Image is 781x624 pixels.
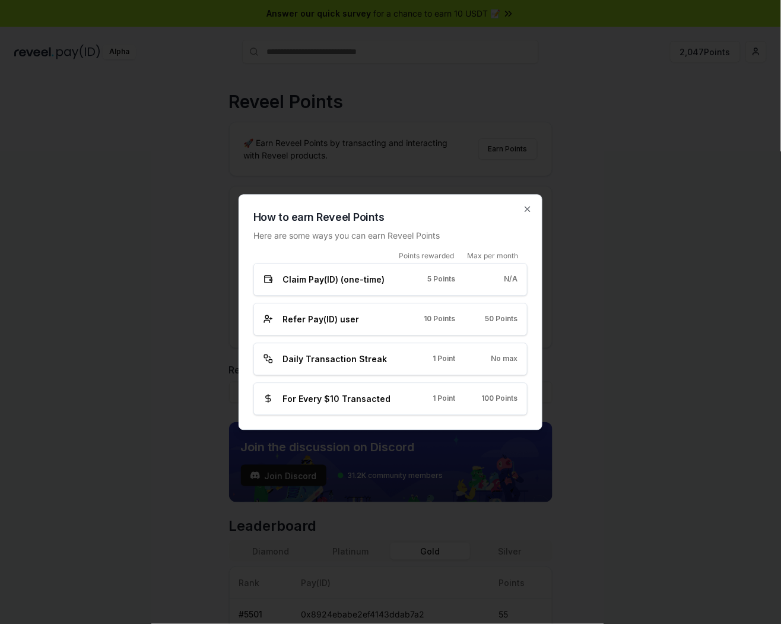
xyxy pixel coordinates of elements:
span: 100 Points [481,394,518,404]
p: Here are some ways you can earn Reveel Points [253,229,528,242]
span: Refer Pay(ID) user [282,313,359,325]
span: Points rewarded [399,251,455,261]
span: For Every $10 Transacted [282,392,390,405]
span: 50 Points [485,315,518,324]
span: 5 Points [427,275,455,284]
span: Max per month [467,251,518,261]
span: Claim Pay(ID) (one-time) [282,273,385,286]
span: 10 Points [424,315,455,324]
span: 1 Point [433,354,455,364]
span: No max [491,354,518,364]
span: Daily Transaction Streak [282,353,387,365]
h2: How to earn Reveel Points [253,209,528,226]
span: N/A [504,275,518,284]
span: 1 Point [433,394,455,404]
